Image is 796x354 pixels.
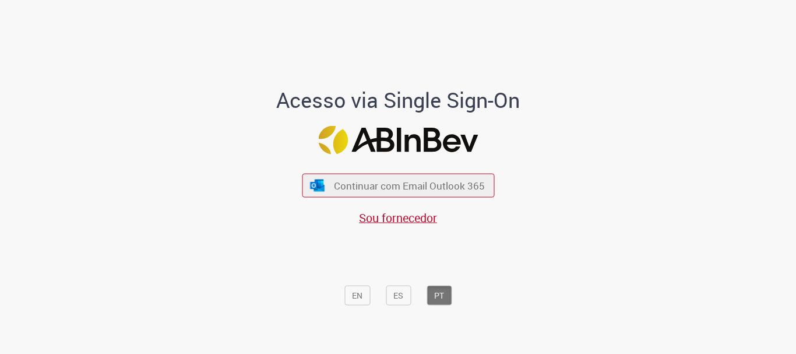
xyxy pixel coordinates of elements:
button: ícone Azure/Microsoft 360 Continuar com Email Outlook 365 [302,174,494,198]
span: Continuar com Email Outlook 365 [334,179,485,192]
button: PT [427,286,452,306]
button: EN [344,286,370,306]
a: Sou fornecedor [359,210,437,226]
img: Logo ABInBev [318,126,478,155]
img: ícone Azure/Microsoft 360 [309,179,326,191]
h1: Acesso via Single Sign-On [237,89,560,112]
button: ES [386,286,411,306]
